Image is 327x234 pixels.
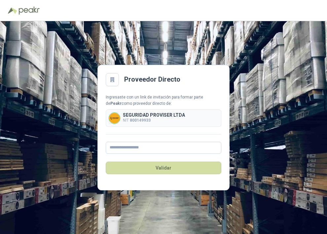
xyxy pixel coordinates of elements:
[8,7,17,14] img: Logo
[106,94,221,107] div: Ingresaste con un link de invitación para formar parte de como proveedor directo de:
[109,113,120,124] img: Company Logo
[18,7,40,15] img: Peakr
[123,113,185,117] p: SEGURIDAD PROVISER LTDA
[124,74,180,85] h2: Proveedor Directo
[106,162,221,174] button: Validar
[110,101,122,106] b: Peakr
[123,117,185,124] p: NIT
[130,118,151,123] b: 800149933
